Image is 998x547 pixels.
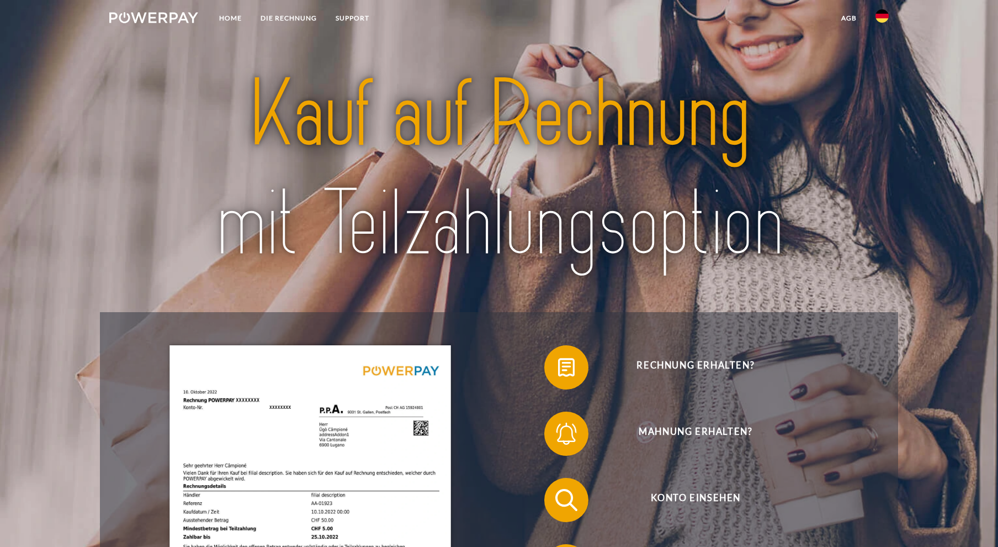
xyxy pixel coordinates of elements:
[560,478,831,522] span: Konto einsehen
[875,9,889,23] img: de
[544,412,831,456] button: Mahnung erhalten?
[210,8,251,28] a: Home
[553,420,580,448] img: qb_bell.svg
[560,412,831,456] span: Mahnung erhalten?
[544,478,831,522] button: Konto einsehen
[553,354,580,381] img: qb_bill.svg
[560,345,831,390] span: Rechnung erhalten?
[109,12,198,23] img: logo-powerpay-white.svg
[148,55,851,284] img: title-powerpay_de.svg
[326,8,379,28] a: SUPPORT
[832,8,866,28] a: agb
[553,486,580,514] img: qb_search.svg
[251,8,326,28] a: DIE RECHNUNG
[544,345,831,390] button: Rechnung erhalten?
